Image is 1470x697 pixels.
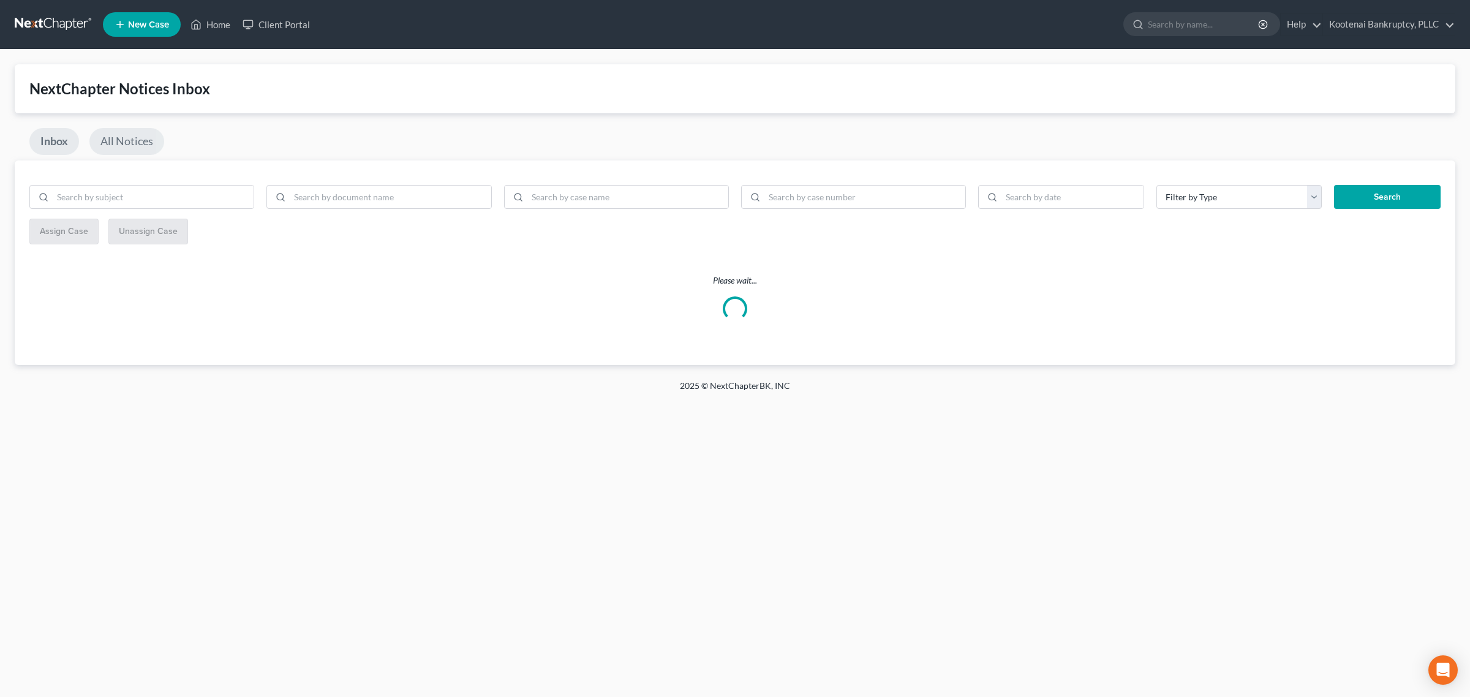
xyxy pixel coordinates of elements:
[1334,185,1441,209] button: Search
[1281,13,1322,36] a: Help
[15,274,1455,287] p: Please wait...
[236,13,316,36] a: Client Portal
[1323,13,1455,36] a: Kootenai Bankruptcy, PLLC
[29,128,79,155] a: Inbox
[290,186,491,209] input: Search by document name
[1148,13,1260,36] input: Search by name...
[386,380,1084,402] div: 2025 © NextChapterBK, INC
[53,186,254,209] input: Search by subject
[527,186,728,209] input: Search by case name
[764,186,965,209] input: Search by case number
[1428,655,1458,685] div: Open Intercom Messenger
[89,128,164,155] a: All Notices
[29,79,1441,99] div: NextChapter Notices Inbox
[1001,186,1144,209] input: Search by date
[128,20,169,29] span: New Case
[184,13,236,36] a: Home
